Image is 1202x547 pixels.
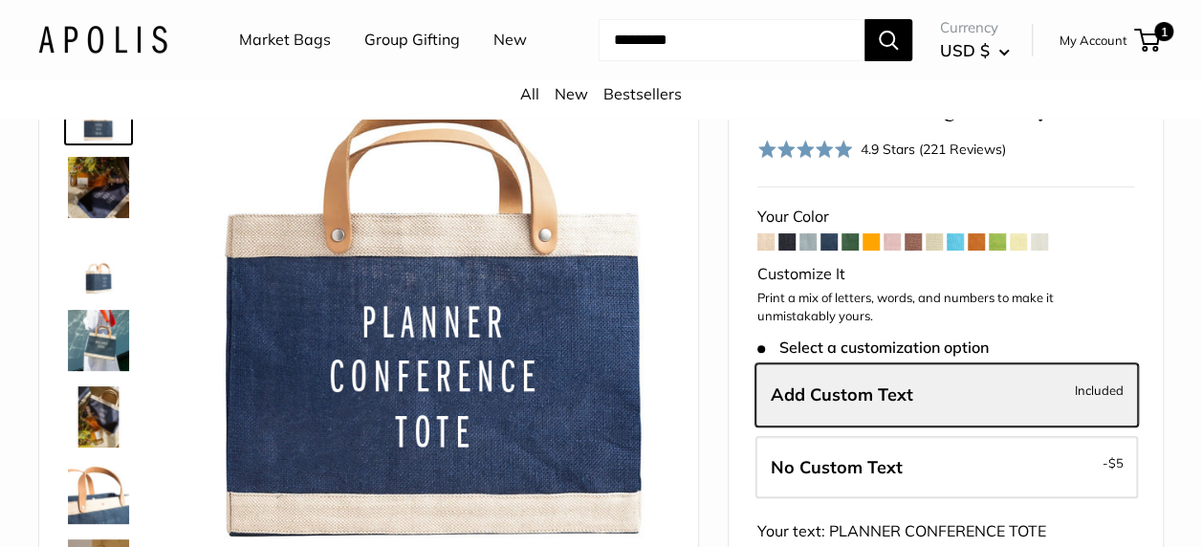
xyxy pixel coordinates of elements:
a: Bestsellers [603,84,682,103]
a: All [520,84,539,103]
span: Petite Market Bag in Navy [757,85,1064,120]
span: $5 [1108,455,1124,470]
div: 4.9 Stars (221 Reviews) [861,139,1006,160]
img: description_Super soft and durable leather handles. [68,463,129,524]
a: description_Super soft and durable leather handles. [64,459,133,528]
img: Petite Market Bag in Navy [68,233,129,295]
span: USD $ [940,40,990,60]
img: Petite Market Bag in Navy [68,157,129,218]
img: Apolis [38,26,167,54]
span: Included [1075,379,1124,402]
span: Add Custom Text [771,383,913,405]
label: Leave Blank [755,436,1138,499]
a: Group Gifting [364,26,460,55]
a: Petite Market Bag in Navy [64,306,133,375]
a: Market Bags [239,26,331,55]
a: New [555,84,588,103]
p: Print a mix of letters, words, and numbers to make it unmistakably yours. [757,289,1134,326]
a: 1 [1136,29,1160,52]
a: Petite Market Bag in Navy [64,230,133,298]
span: 1 [1154,22,1173,41]
iframe: Sign Up via Text for Offers [15,474,205,532]
a: My Account [1060,29,1127,52]
a: Petite Market Bag in Navy [64,153,133,222]
div: Customize It [757,260,1134,289]
span: Select a customization option [757,339,988,357]
div: 4.9 Stars (221 Reviews) [757,136,1006,164]
label: Add Custom Text [755,363,1138,427]
span: No Custom Text [771,456,903,478]
span: - [1103,451,1124,474]
span: Your text: PLANNER CONFERENCE TOTE [757,521,1046,540]
button: Search [864,19,912,61]
img: Petite Market Bag in Navy [68,386,129,448]
span: Currency [940,14,1010,41]
a: New [493,26,527,55]
button: USD $ [940,35,1010,66]
div: Your Color [757,203,1134,231]
a: Petite Market Bag in Navy [64,383,133,451]
img: Petite Market Bag in Navy [68,310,129,371]
input: Search... [599,19,864,61]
